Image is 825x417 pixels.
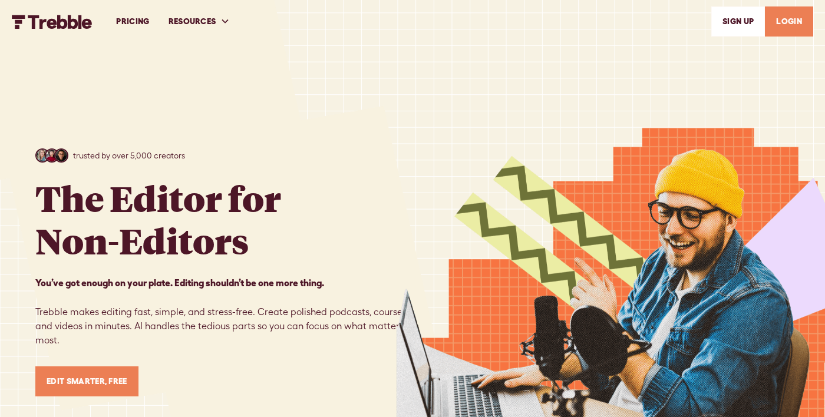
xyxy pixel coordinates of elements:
[12,14,93,28] a: home
[35,276,412,347] p: Trebble makes editing fast, simple, and stress-free. Create polished podcasts, courses, and video...
[12,15,93,29] img: Trebble FM Logo
[35,177,281,262] h1: The Editor for Non-Editors
[107,1,159,42] a: PRICING
[35,277,324,288] strong: You’ve got enough on your plate. Editing shouldn’t be one more thing. ‍
[35,366,138,396] a: Edit Smarter, Free
[159,1,240,42] div: RESOURCES
[73,150,185,162] p: trusted by over 5,000 creators
[765,6,813,37] a: LOGIN
[169,15,216,28] div: RESOURCES
[711,6,765,37] a: SIGn UP
[785,353,813,382] iframe: Intercom live chat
